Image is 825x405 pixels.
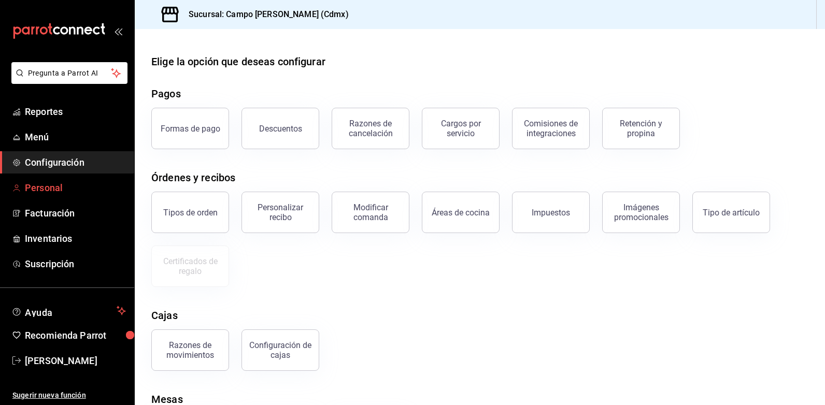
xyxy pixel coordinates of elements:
button: Pregunta a Parrot AI [11,62,127,84]
button: Imágenes promocionales [602,192,680,233]
div: Configuración de cajas [248,340,312,360]
div: Formas de pago [161,124,220,134]
div: Imágenes promocionales [609,202,673,222]
button: Certificados de regalo [151,245,229,287]
div: Órdenes y recibos [151,170,235,185]
span: Inventarios [25,232,126,245]
button: Impuestos [512,192,590,233]
span: Personal [25,181,126,195]
div: Razones de cancelación [338,119,403,138]
div: Razones de movimientos [158,340,222,360]
span: Configuración [25,155,126,169]
span: Sugerir nueva función [12,390,126,401]
span: Pregunta a Parrot AI [28,68,111,79]
button: Modificar comanda [332,192,409,233]
button: Cargos por servicio [422,108,500,149]
button: Retención y propina [602,108,680,149]
div: Descuentos [259,124,302,134]
button: Comisiones de integraciones [512,108,590,149]
button: Descuentos [241,108,319,149]
button: Tipos de orden [151,192,229,233]
div: Certificados de regalo [158,256,222,276]
span: [PERSON_NAME] [25,354,126,368]
h3: Sucursal: Campo [PERSON_NAME] (Cdmx) [180,8,349,21]
span: Reportes [25,105,126,119]
div: Cargos por servicio [429,119,493,138]
div: Cajas [151,308,178,323]
span: Recomienda Parrot [25,328,126,342]
div: Áreas de cocina [432,208,490,218]
button: Formas de pago [151,108,229,149]
a: Pregunta a Parrot AI [7,75,127,86]
span: Suscripción [25,257,126,271]
div: Comisiones de integraciones [519,119,583,138]
div: Tipos de orden [163,208,218,218]
div: Elige la opción que deseas configurar [151,54,325,69]
span: Ayuda [25,305,112,317]
div: Personalizar recibo [248,202,312,222]
div: Pagos [151,86,181,102]
div: Modificar comanda [338,202,403,222]
div: Impuestos [532,208,570,218]
span: Menú [25,130,126,144]
button: open_drawer_menu [114,27,122,35]
span: Facturación [25,206,126,220]
div: Tipo de artículo [703,208,760,218]
button: Personalizar recibo [241,192,319,233]
button: Tipo de artículo [692,192,770,233]
button: Configuración de cajas [241,329,319,371]
div: Retención y propina [609,119,673,138]
button: Razones de cancelación [332,108,409,149]
button: Razones de movimientos [151,329,229,371]
button: Áreas de cocina [422,192,500,233]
